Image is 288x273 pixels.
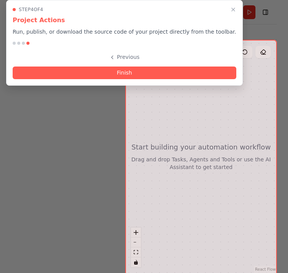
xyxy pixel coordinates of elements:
[19,6,43,13] span: Step 4 of 4
[13,28,236,36] p: Run, publish, or download the source code of your project directly from the toolbar.
[229,5,238,14] button: Close walkthrough
[13,67,236,79] button: Finish
[13,51,236,63] button: Previous
[13,16,236,25] h3: Project Actions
